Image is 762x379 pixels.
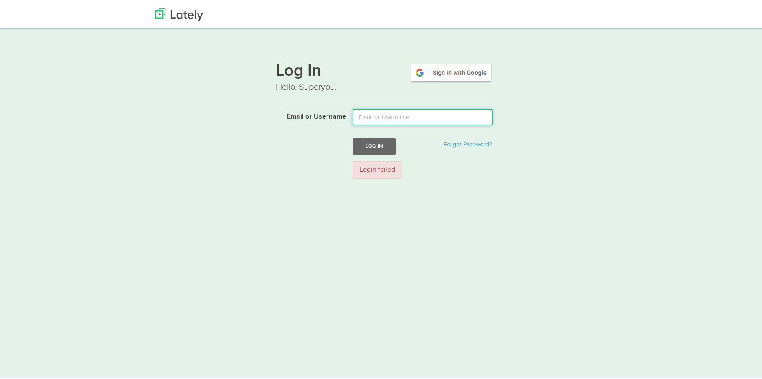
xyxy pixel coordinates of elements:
[444,140,492,146] a: Forgot Password?
[353,137,396,153] button: Log In
[353,107,493,124] input: Email or Username
[353,160,402,177] div: Login failed
[410,61,493,81] img: google-signin.png
[276,61,493,79] h1: Log In
[269,107,346,120] label: Email or Username
[155,6,203,19] img: Lately
[276,79,493,92] p: Hello, Superyou.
